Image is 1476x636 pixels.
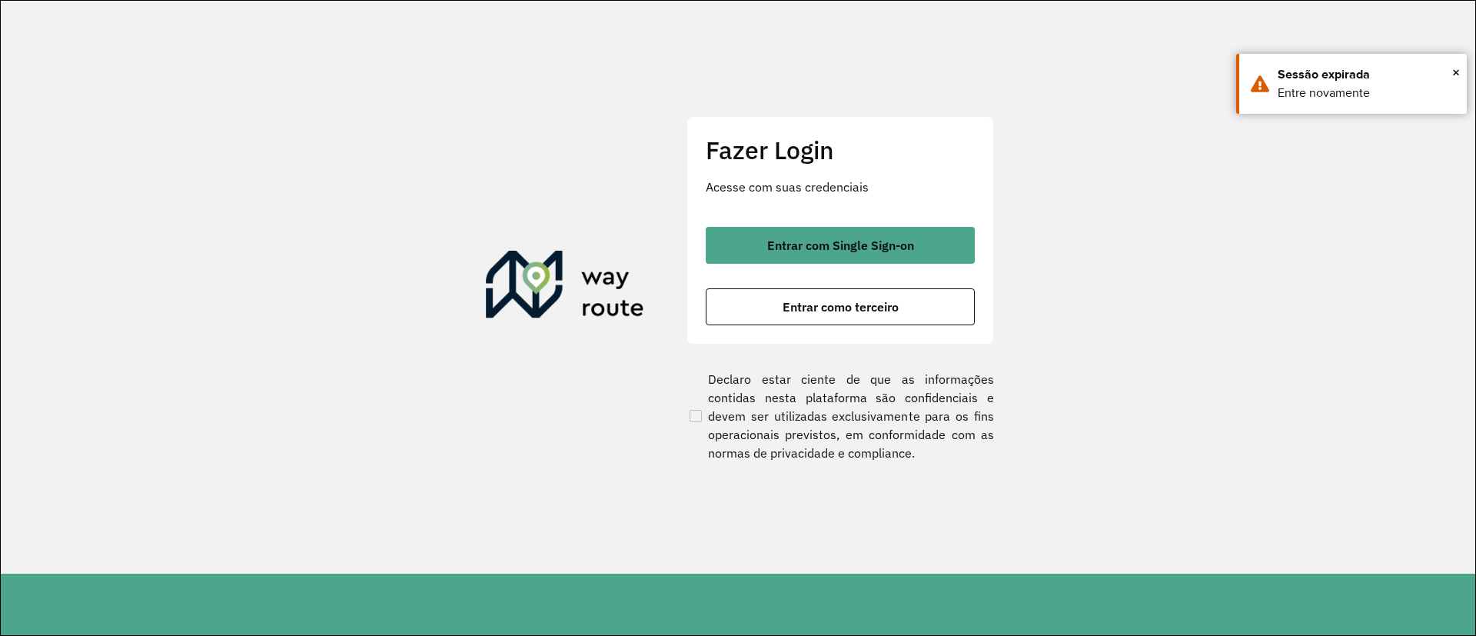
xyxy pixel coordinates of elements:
button: button [706,288,975,325]
span: Entrar como terceiro [783,301,899,313]
span: × [1452,61,1460,84]
label: Declaro estar ciente de que as informações contidas nesta plataforma são confidenciais e devem se... [686,370,994,462]
button: Close [1452,61,1460,84]
h2: Fazer Login [706,135,975,165]
img: Roteirizador AmbevTech [486,251,644,325]
span: Entrar com Single Sign-on [767,239,914,251]
div: Entre novamente [1278,84,1455,102]
button: button [706,227,975,264]
div: Sessão expirada [1278,65,1455,84]
p: Acesse com suas credenciais [706,178,975,196]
